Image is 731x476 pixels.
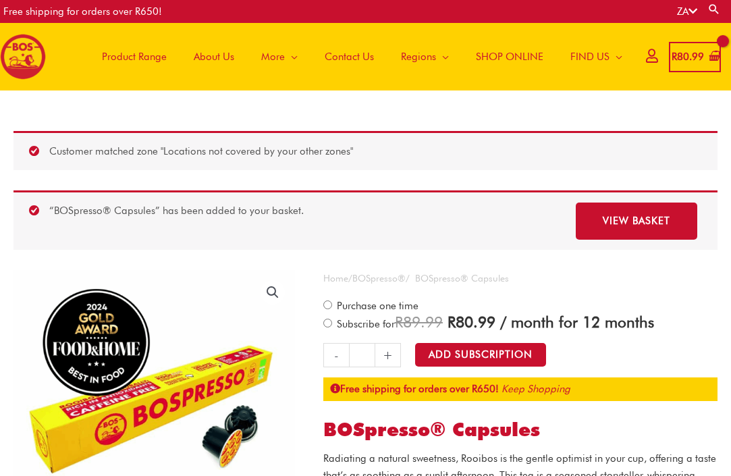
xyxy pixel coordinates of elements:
a: View full-screen image gallery [261,280,285,305]
input: Subscribe for / month for 12 months [323,319,332,327]
span: About Us [194,36,234,77]
a: - [323,343,349,367]
input: Purchase one time [323,300,332,309]
a: Regions [387,23,462,90]
a: More [248,23,311,90]
a: Contact Us [311,23,387,90]
span: Subscribe for [335,318,654,330]
a: Keep Shopping [502,383,570,395]
span: Contact Us [325,36,374,77]
span: R [395,313,403,331]
span: More [261,36,285,77]
a: SHOP ONLINE [462,23,557,90]
a: Search button [707,3,721,16]
a: Product Range [88,23,180,90]
a: Home [323,273,348,284]
a: View Shopping Cart, 1 items [669,42,721,72]
span: SHOP ONLINE [476,36,543,77]
span: 80.99 [448,313,495,331]
span: FIND US [570,36,610,77]
a: View basket [576,203,697,240]
a: About Us [180,23,248,90]
h1: BOSpresso® Capsules [323,419,718,442]
span: Regions [401,36,436,77]
strong: Free shipping for orders over R650! [330,383,499,395]
span: Product Range [102,36,167,77]
input: Product quantity [349,343,375,367]
bdi: 80.99 [672,51,704,63]
span: 89.99 [395,313,443,331]
nav: Site Navigation [78,23,636,90]
span: / month for 12 months [500,313,654,331]
a: + [375,343,401,367]
button: Add Subscription [415,343,546,367]
a: ZA [677,5,697,18]
span: R [448,313,456,331]
nav: Breadcrumb [323,270,718,287]
div: Customer matched zone "Locations not covered by your other zones" [13,131,718,170]
span: R [672,51,677,63]
div: “BOSpresso® Capsules” has been added to your basket. [13,190,718,250]
a: BOSpresso® [352,273,406,284]
span: Purchase one time [335,300,418,312]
